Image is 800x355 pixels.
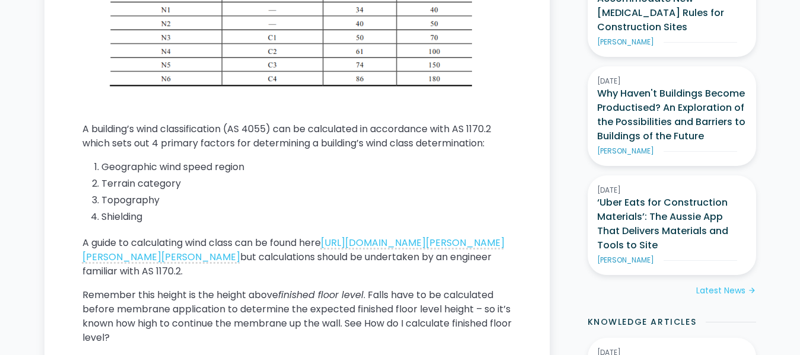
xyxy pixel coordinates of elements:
li: Topography [101,193,512,207]
em: finished floor level [278,288,364,302]
div: Latest News [696,284,745,297]
li: Geographic wind speed region [101,160,512,174]
a: [DATE]‘Uber Eats for Construction Materials’: The Aussie App That Delivers Materials and Tools to... [588,175,756,275]
p: A guide to calculating wind class can be found here but calculations should be undertaken by an e... [82,236,512,279]
li: Shielding [101,210,512,224]
div: [DATE] [597,76,747,87]
h3: Why Haven't Buildings Become Productised? An Exploration of the Possibilities and Barriers to Bui... [597,87,747,143]
a: [URL][DOMAIN_NAME][PERSON_NAME][PERSON_NAME][PERSON_NAME] [82,236,505,264]
div: [PERSON_NAME] [597,146,654,156]
div: [PERSON_NAME] [597,37,654,47]
h3: ‘Uber Eats for Construction Materials’: The Aussie App That Delivers Materials and Tools to Site [597,196,747,252]
p: A building’s wind classification (AS 4055) can be calculated in accordance with AS 1170.2 which s... [82,122,512,151]
h2: Knowledge Articles [588,316,697,328]
p: Remember this height is the height above . Falls have to be calculated before membrane applicatio... [82,288,512,345]
div: arrow_forward [748,285,756,297]
a: [DATE]Why Haven't Buildings Become Productised? An Exploration of the Possibilities and Barriers ... [588,66,756,166]
a: Latest Newsarrow_forward [696,284,756,297]
li: Terrain category [101,177,512,191]
div: [DATE] [597,185,747,196]
div: [PERSON_NAME] [597,255,654,266]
